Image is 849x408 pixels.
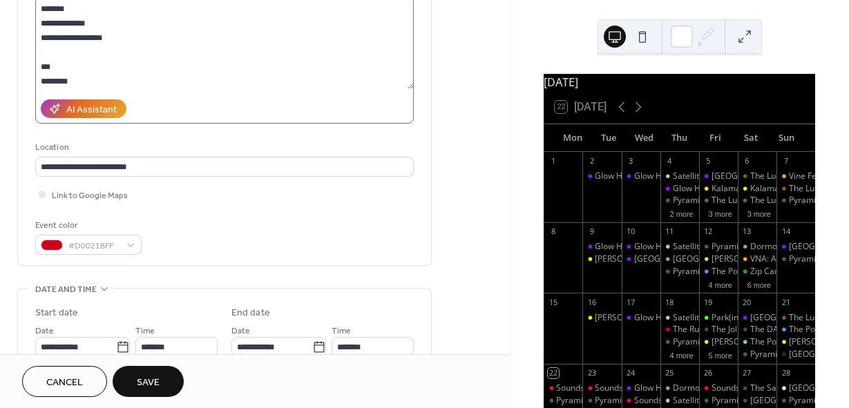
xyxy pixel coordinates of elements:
div: 23 [586,368,597,378]
div: Dormouse: Rad Riso Open Print [738,241,776,253]
div: 13 [742,226,752,237]
div: Glow Hall: Workshop (Music Production) [622,241,660,253]
div: 17 [626,297,636,307]
div: Glow Hall [776,241,815,253]
div: Pyramid Scheme [673,195,738,206]
div: The DAAC [738,324,776,336]
div: Sat [733,124,769,152]
div: Bell's Eccentric Cafe [699,336,738,348]
div: The Lucky Wolf [776,183,815,195]
div: 2 [586,156,597,166]
div: The Sanctuary [750,382,805,394]
div: Thu [662,124,698,152]
div: 15 [548,297,558,307]
div: The Potato Sack [750,336,812,348]
div: Bell's Eccentric Cafe [776,336,815,348]
div: Glow Hall: Workshop (Music Production) [622,171,660,182]
div: Satellite Records Open Mic [673,241,776,253]
div: Satellite Records Open Mic [660,312,699,324]
div: Satellite Records Open Mic [673,171,776,182]
div: Pyramid Scheme [660,266,699,278]
div: Pyramid Scheme [750,349,815,360]
div: Satellite Records Open Mic [660,171,699,182]
button: 5 more [703,349,738,360]
div: Satellite Records Open Mic [660,241,699,253]
div: The Lucky Wolf [712,195,769,206]
div: The Jolly Llama [699,324,738,336]
div: Location [35,140,411,155]
div: Pyramid Scheme [673,336,738,348]
div: Union Street Station [776,349,815,360]
div: Glow Hall: Movie Night [595,241,682,253]
div: 11 [665,226,675,237]
div: The DAAC [750,324,790,336]
div: Glow Hall: Movie Night [595,171,682,182]
div: Pyramid Scheme [673,266,738,278]
div: Sounds of the Zoo (Old Dog Tavern) [622,395,660,407]
span: Link to Google Maps [52,188,128,203]
div: Pyramid Scheme [699,395,738,407]
div: 7 [781,156,791,166]
div: Park(ing) Day [699,312,738,324]
div: Glow Hall [699,171,738,182]
div: 24 [626,368,636,378]
button: Save [113,366,184,397]
div: Glow Hall: Workshop (Music Production) [622,312,660,324]
div: 27 [742,368,752,378]
div: Tue [591,124,627,152]
div: 8 [548,226,558,237]
div: Sounds of the Zoo ([GEOGRAPHIC_DATA]) [634,395,794,407]
div: Pyramid Scheme [660,195,699,206]
div: Sounds of the Zoo (Bronson Park) [699,382,738,394]
div: [GEOGRAPHIC_DATA] [750,395,834,407]
div: Sounds of the Zoo (Jerico) [544,382,582,394]
div: The Lucky Wolf [750,171,808,182]
span: Cancel [46,376,83,390]
div: Kalamashoegazer Day 2 @ Bell's Eccentric Cafe [738,183,776,195]
div: 10 [626,226,636,237]
div: The Polish Hall @ Factory Coffee [712,266,836,278]
div: 25 [665,368,675,378]
button: 6 more [742,278,776,290]
div: [GEOGRAPHIC_DATA] [750,312,834,324]
div: Fri [697,124,733,152]
div: VNA: A Recipe for Abundance [738,253,776,265]
span: Date [35,324,54,338]
div: Pyramid Scheme [699,241,738,253]
div: Kalamashoegazer Day 1 @ Bell's Eccentric Cafe [699,183,738,195]
div: The Polish Hall @ Factory Coffee [699,266,738,278]
div: Bell's Eccentric Cafe [582,253,621,265]
div: 1 [548,156,558,166]
span: Time [332,324,351,338]
div: Vine Fest [789,171,823,182]
div: [GEOGRAPHIC_DATA] [634,253,718,265]
div: Satellite Records Open Mic [660,395,699,407]
span: #D0021BFF [68,239,120,253]
div: 20 [742,297,752,307]
div: Sounds of the Zoo ([PERSON_NAME] Eccentric Cafe) [595,382,794,394]
div: Pyramid Scheme [660,336,699,348]
div: The Lucky Wolf [789,183,846,195]
div: Satellite Records Open Mic [673,395,776,407]
div: The Potato Sack [738,336,776,348]
div: [PERSON_NAME]'s Lower Level [712,253,830,265]
span: Date [231,324,250,338]
div: The Lucky Wolf: Sunday Sessions [776,312,815,324]
div: 26 [703,368,714,378]
span: Save [137,376,160,390]
div: 22 [548,368,558,378]
button: 4 more [664,349,698,360]
div: 19 [703,297,714,307]
div: Pyramid Scheme [776,253,815,265]
div: Glow Hall: Movie Night [582,241,621,253]
div: The Lucky Wolf [750,195,808,206]
div: Park(ing) Day [712,312,763,324]
div: 21 [781,297,791,307]
button: 3 more [703,207,738,219]
div: [PERSON_NAME] Eccentric Cafe [595,312,717,324]
div: 3 [626,156,636,166]
div: Glow Hall [622,253,660,265]
div: The Lucky Wolf [699,195,738,206]
div: Dormouse: Rad Riso Open Print [660,382,699,394]
div: 28 [781,368,791,378]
